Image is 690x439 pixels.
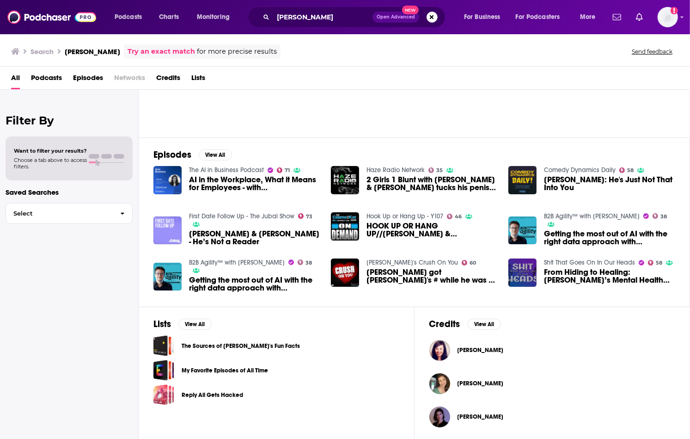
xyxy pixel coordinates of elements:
[516,11,560,24] span: For Podcasters
[306,215,312,219] span: 73
[114,70,145,89] span: Networks
[153,384,174,405] span: Reply All Gets Hacked
[189,230,320,246] a: Dave & Emily - He’s Not a Reader
[73,70,103,89] a: Episodes
[298,260,312,265] a: 38
[429,369,675,398] button: Emily HessEmily Hess
[11,70,20,89] a: All
[366,176,497,192] span: 2 Girls 1 Blunt with [PERSON_NAME] & [PERSON_NAME] tucks his penis in
[153,263,182,291] img: Getting the most out of AI with the right data approach with Emily He, Gong
[470,261,476,265] span: 60
[153,166,182,194] img: AI in the Workplace, What it Means for Employees - with Emily He of Oracle
[153,360,174,381] a: My Favorite Episodes of All Time
[153,216,182,245] img: Dave & Emily - He’s Not a Reader
[429,402,675,432] button: Emily HerringEmily Herring
[331,212,359,241] img: HOOK UP OR HANG UP//Emily & Jack He Led Her On
[182,365,268,376] a: My Favorite Episodes of All Time
[671,7,678,14] svg: Add a profile image
[197,46,277,57] span: for more precise results
[458,380,504,387] a: Emily Hess
[436,168,443,173] span: 35
[402,6,419,14] span: New
[508,259,537,287] img: From Hiding to Healing: Emily’s Mental Health Journey- Pt 1
[508,166,537,194] img: Emily James: He's Just Not That Into You
[653,213,667,219] a: 38
[31,47,54,56] h3: Search
[366,222,497,238] a: HOOK UP OR HANG UP//Emily & Jack He Led Her On
[115,11,142,24] span: Podcasts
[189,259,285,266] a: B2B Agility™ with Greg Kihlström
[648,260,663,266] a: 58
[153,10,184,25] a: Charts
[544,176,675,192] a: Emily James: He's Just Not That Into You
[455,215,462,219] span: 46
[31,70,62,89] span: Podcasts
[429,340,450,361] img: Emily He
[65,47,120,56] h3: [PERSON_NAME]
[429,335,675,365] button: Emily HeEmily He
[366,176,497,192] a: 2 Girls 1 Blunt with Jaime & Emily - He tucks his penis in
[14,148,87,154] span: Want to filter your results?
[429,407,450,427] img: Emily Herring
[153,318,171,330] h2: Lists
[273,10,372,25] input: Search podcasts, credits, & more...
[331,166,359,194] img: 2 Girls 1 Blunt with Jaime & Emily - He tucks his penis in
[544,212,640,220] a: B2B Agility™ with Greg Kihlström
[182,390,243,400] a: Reply All Gets Hacked
[189,166,264,174] a: The AI in Business Podcast
[331,259,359,287] a: Mo got Emily's # while he was at work, but she's not answering when he calls!
[366,222,497,238] span: HOOK UP OR HANG UP//[PERSON_NAME] & [PERSON_NAME] He Led Her On
[458,413,504,420] span: [PERSON_NAME]
[544,268,675,284] span: From Hiding to Healing: [PERSON_NAME]’s Mental Health Journey- Pt 1
[256,6,454,28] div: Search podcasts, credits, & more...
[153,335,174,356] a: The Sources of Emily's Fun Facts
[156,70,180,89] a: Credits
[609,9,625,25] a: Show notifications dropdown
[128,46,195,57] a: Try an exact match
[458,10,512,25] button: open menu
[14,157,87,170] span: Choose a tab above to access filters.
[178,319,212,330] button: View All
[197,11,230,24] span: Monitoring
[544,166,616,174] a: Comedy Dynamics Daily
[366,268,497,284] a: Mo got Emily's # while he was at work, but she's not answering when he calls!
[199,149,232,161] button: View All
[508,216,537,245] img: Getting the most out of AI with the right data approach with Emily He, Gong
[429,318,501,330] a: CreditsView All
[153,149,191,161] h2: Episodes
[658,7,678,27] button: Show profile menu
[298,213,313,219] a: 73
[159,11,179,24] span: Charts
[429,373,450,394] img: Emily Hess
[544,268,675,284] a: From Hiding to Healing: Emily’s Mental Health Journey- Pt 1
[372,12,419,23] button: Open AdvancedNew
[189,276,320,292] a: Getting the most out of AI with the right data approach with Emily He, Gong
[191,70,205,89] a: Lists
[464,11,501,24] span: For Business
[458,413,504,420] a: Emily Herring
[277,167,290,173] a: 71
[468,319,501,330] button: View All
[189,230,320,246] span: [PERSON_NAME] & [PERSON_NAME] - He’s Not a Reader
[428,167,443,173] a: 35
[189,176,320,192] span: AI in the Workplace, What it Means for Employees - with [PERSON_NAME] of Oracle
[429,318,460,330] h2: Credits
[544,259,635,266] a: Sh!t That Goes On In Our Heads
[189,176,320,192] a: AI in the Workplace, What it Means for Employees - with Emily He of Oracle
[458,346,504,354] a: Emily He
[108,10,154,25] button: open menu
[189,212,294,220] a: First Date Follow Up - The Jubal Show
[632,9,647,25] a: Show notifications dropdown
[153,149,232,161] a: EpisodesView All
